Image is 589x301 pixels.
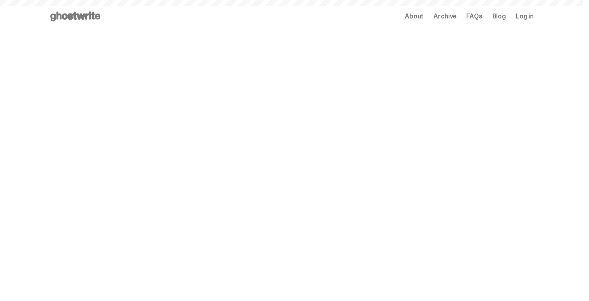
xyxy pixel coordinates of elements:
[466,13,482,20] a: FAQs
[492,13,506,20] a: Blog
[516,13,534,20] a: Log in
[433,13,456,20] a: Archive
[405,13,424,20] a: About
